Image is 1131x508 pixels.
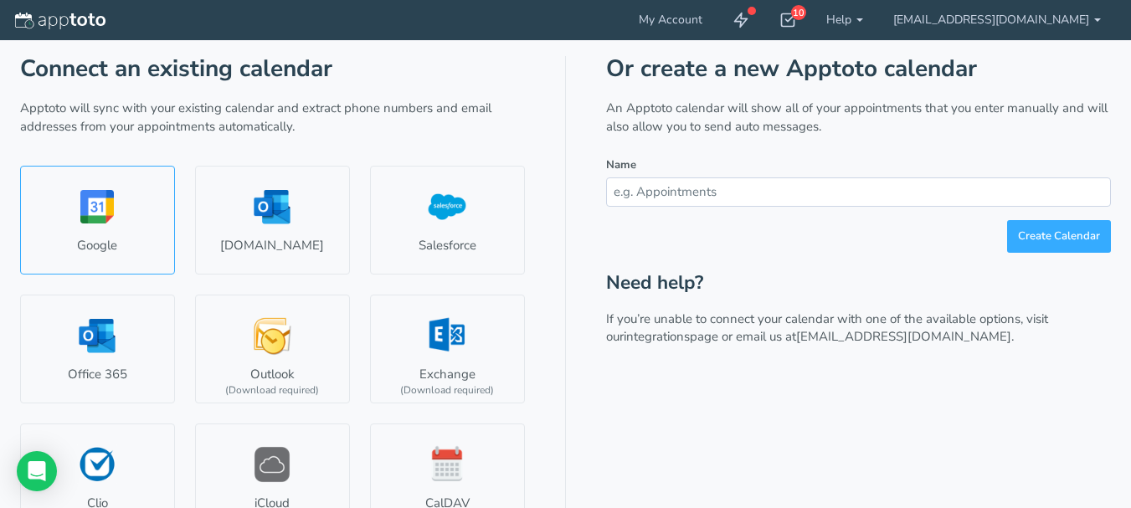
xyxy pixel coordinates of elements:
[606,310,1111,346] p: If you’re unable to connect your calendar with one of the available options, visit our page or em...
[17,451,57,491] div: Open Intercom Messenger
[20,295,175,403] a: Office 365
[606,273,1111,294] h2: Need help?
[195,295,350,403] a: Outlook
[606,177,1111,207] input: e.g. Appointments
[606,157,636,173] label: Name
[20,100,525,136] p: Apptoto will sync with your existing calendar and extract phone numbers and email addresses from ...
[20,56,525,82] h1: Connect an existing calendar
[20,166,175,275] a: Google
[606,56,1111,82] h1: Or create a new Apptoto calendar
[796,328,1014,345] a: [EMAIL_ADDRESS][DOMAIN_NAME].
[225,383,319,398] div: (Download required)
[195,166,350,275] a: [DOMAIN_NAME]
[15,13,105,29] img: logo-apptoto--white.svg
[370,295,525,403] a: Exchange
[370,166,525,275] a: Salesforce
[606,100,1111,136] p: An Apptoto calendar will show all of your appointments that you enter manually and will also allo...
[1007,220,1111,253] button: Create Calendar
[400,383,494,398] div: (Download required)
[624,328,690,345] a: integrations
[791,5,806,20] div: 10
